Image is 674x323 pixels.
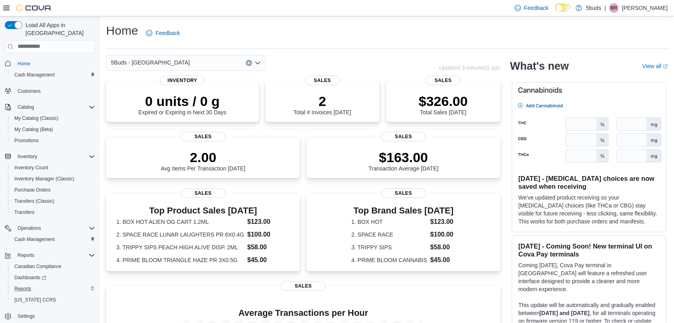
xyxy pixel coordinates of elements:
h3: Top Brand Sales [DATE] [351,206,455,215]
span: Reports [14,286,31,292]
a: Canadian Compliance [11,262,65,271]
div: Total Sales [DATE] [419,93,468,115]
span: Inventory Manager (Classic) [14,176,74,182]
strong: [DATE] and [DATE] [540,310,589,316]
button: Reports [14,251,37,260]
dd: $123.00 [430,217,455,227]
button: Inventory [14,152,40,161]
span: Cash Management [11,235,95,244]
button: Clear input [246,60,252,66]
button: Transfers [8,207,98,218]
span: Inventory [160,76,205,85]
h2: What's new [510,60,569,72]
a: Transfers (Classic) [11,196,57,206]
span: Feedback [156,29,180,37]
p: $163.00 [369,149,439,165]
dd: $100.00 [430,230,455,239]
a: Promotions [11,136,42,145]
span: Home [18,61,30,67]
dd: $58.00 [430,243,455,252]
dd: $45.00 [247,255,290,265]
span: My Catalog (Beta) [14,126,53,133]
div: Expired or Expiring in Next 30 Days [138,93,227,115]
span: Reports [14,251,95,260]
a: [US_STATE] CCRS [11,295,59,305]
span: Sales [181,188,225,198]
span: Dashboards [11,273,95,282]
span: Inventory Count [14,164,48,171]
div: Briannen Rubin [609,3,619,13]
dt: 4. PRIME BLOOM CANNABIS [351,256,427,264]
a: Inventory Count [11,163,51,172]
a: Feedback [143,25,183,41]
a: Cash Management [11,235,58,244]
span: Canadian Compliance [11,262,95,271]
button: Open list of options [254,60,261,66]
button: Operations [2,223,98,234]
span: My Catalog (Beta) [11,125,95,134]
h4: Average Transactions per Hour [112,308,494,318]
span: Customers [18,88,41,94]
dt: 4. PRIME BLOOM TRIANGLE HAZE PR 3X0.5G [116,256,244,264]
span: Catalog [14,102,95,112]
span: Catalog [18,104,34,110]
p: 0 units / 0 g [138,93,227,109]
a: Settings [14,311,38,321]
p: [PERSON_NAME] [622,3,668,13]
h3: [DATE] - Coming Soon! New terminal UI on Cova Pay terminals [518,242,659,258]
dd: $58.00 [247,243,290,252]
a: Reports [11,284,34,294]
button: Promotions [8,135,98,146]
div: Avg Items Per Transaction [DATE] [161,149,245,172]
div: Total # Invoices [DATE] [294,93,351,115]
h3: [DATE] - [MEDICAL_DATA] choices are now saved when receiving [518,174,659,190]
span: Operations [18,225,41,231]
span: Customers [14,86,95,96]
button: Inventory [2,151,98,162]
a: Dashboards [11,273,49,282]
a: Cash Management [11,70,58,80]
input: Dark Mode [555,4,572,12]
a: Inventory Manager (Classic) [11,174,77,184]
span: Home [14,59,95,69]
a: My Catalog (Beta) [11,125,56,134]
p: Coming [DATE], Cova Pay terminal in [GEOGRAPHIC_DATA] will feature a refreshed user interface des... [518,261,659,293]
span: Transfers [11,208,95,217]
span: Settings [18,313,35,319]
dt: 2. SPACE RACE [351,231,427,239]
dd: $123.00 [247,217,290,227]
button: Transfers (Classic) [8,196,98,207]
a: View allExternal link [642,63,668,69]
span: Reports [11,284,95,294]
span: Washington CCRS [11,295,95,305]
button: Inventory Manager (Classic) [8,173,98,184]
span: Inventory Count [11,163,95,172]
p: 5buds [586,3,601,13]
span: Cash Management [11,70,95,80]
button: My Catalog (Classic) [8,113,98,124]
img: Cova [16,4,52,12]
p: 2.00 [161,149,245,165]
span: Promotions [11,136,95,145]
span: Settings [14,311,95,321]
h3: Top Product Sales [DATE] [116,206,290,215]
span: Transfers [14,209,34,215]
span: Purchase Orders [11,185,95,195]
button: My Catalog (Beta) [8,124,98,135]
span: My Catalog (Classic) [11,114,95,123]
span: Reports [18,252,34,258]
button: Reports [2,250,98,261]
button: Canadian Compliance [8,261,98,272]
span: Sales [181,132,225,141]
span: 5Buds - [GEOGRAPHIC_DATA] [111,58,190,67]
svg: External link [663,64,668,69]
span: Sales [381,132,426,141]
div: Transaction Average [DATE] [369,149,439,172]
span: Feedback [524,4,548,12]
p: | [604,3,606,13]
a: Purchase Orders [11,185,54,195]
a: Transfers [11,208,37,217]
a: Dashboards [8,272,98,283]
span: Sales [426,76,460,85]
span: Operations [14,223,95,233]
